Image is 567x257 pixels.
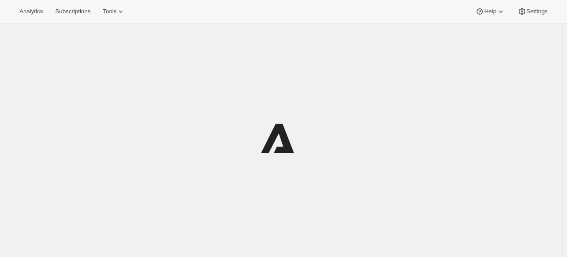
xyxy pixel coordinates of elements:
span: Analytics [19,8,43,15]
span: Settings [526,8,548,15]
button: Settings [512,5,553,18]
button: Subscriptions [50,5,96,18]
span: Help [484,8,496,15]
span: Subscriptions [55,8,90,15]
button: Tools [97,5,131,18]
button: Help [470,5,510,18]
button: Analytics [14,5,48,18]
span: Tools [103,8,116,15]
